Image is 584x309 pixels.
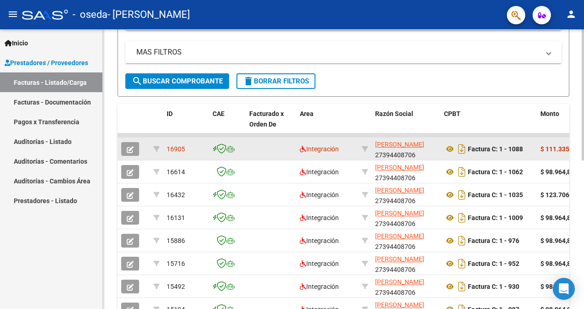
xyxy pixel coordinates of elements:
[300,168,339,176] span: Integración
[132,76,143,87] mat-icon: search
[375,187,424,194] span: [PERSON_NAME]
[540,145,578,153] strong: $ 111.335,49
[375,254,437,273] div: 27394408706
[167,214,185,221] span: 16131
[375,277,437,296] div: 27394408706
[468,168,523,176] strong: Factura C: 1 - 1062
[375,141,424,148] span: [PERSON_NAME]
[132,77,223,85] span: Buscar Comprobante
[243,77,309,85] span: Borrar Filtros
[375,110,413,117] span: Razón Social
[468,260,519,267] strong: Factura C: 1 - 952
[300,145,339,153] span: Integración
[213,110,225,117] span: CAE
[167,260,185,267] span: 15716
[371,104,440,144] datatable-header-cell: Razón Social
[125,41,562,63] mat-expansion-panel-header: MAS FILTROS
[553,278,575,300] div: Open Intercom Messenger
[7,9,18,20] mat-icon: menu
[300,191,339,199] span: Integración
[375,139,437,159] div: 27394408706
[167,237,185,244] span: 15886
[456,142,468,156] i: Descargar documento
[125,73,229,89] button: Buscar Comprobante
[5,58,88,68] span: Prestadores / Proveedores
[375,164,424,171] span: [PERSON_NAME]
[468,283,519,290] strong: Factura C: 1 - 930
[243,76,254,87] mat-icon: delete
[540,214,574,221] strong: $ 98.964,88
[300,214,339,221] span: Integración
[236,73,315,89] button: Borrar Filtros
[375,232,424,240] span: [PERSON_NAME]
[456,279,468,294] i: Descargar documento
[468,237,519,244] strong: Factura C: 1 - 976
[456,188,468,202] i: Descargar documento
[300,260,339,267] span: Integración
[540,283,574,290] strong: $ 98.964,88
[167,110,173,117] span: ID
[440,104,537,144] datatable-header-cell: CPBT
[375,255,424,263] span: [PERSON_NAME]
[167,283,185,290] span: 15492
[540,110,559,117] span: Monto
[167,145,185,153] span: 16905
[566,9,577,20] mat-icon: person
[300,237,339,244] span: Integración
[249,110,284,128] span: Facturado x Orden De
[209,104,246,144] datatable-header-cell: CAE
[375,231,437,250] div: 27394408706
[468,214,523,221] strong: Factura C: 1 - 1009
[136,47,539,57] mat-panel-title: MAS FILTROS
[167,191,185,199] span: 16432
[456,210,468,225] i: Descargar documento
[107,5,190,25] span: - [PERSON_NAME]
[300,283,339,290] span: Integración
[246,104,296,144] datatable-header-cell: Facturado x Orden De
[163,104,209,144] datatable-header-cell: ID
[375,208,437,227] div: 27394408706
[540,168,574,176] strong: $ 98.964,88
[540,260,574,267] strong: $ 98.964,88
[167,168,185,176] span: 16614
[5,38,28,48] span: Inicio
[468,145,523,153] strong: Factura C: 1 - 1088
[444,110,460,117] span: CPBT
[375,210,424,217] span: [PERSON_NAME]
[456,165,468,179] i: Descargar documento
[456,233,468,248] i: Descargar documento
[375,278,424,286] span: [PERSON_NAME]
[540,191,578,199] strong: $ 123.706,10
[456,256,468,271] i: Descargar documento
[468,191,523,199] strong: Factura C: 1 - 1035
[540,237,574,244] strong: $ 98.964,88
[375,301,424,309] span: [PERSON_NAME]
[73,5,107,25] span: - oseda
[375,185,437,204] div: 27394408706
[300,110,314,117] span: Area
[296,104,358,144] datatable-header-cell: Area
[375,162,437,182] div: 27394408706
